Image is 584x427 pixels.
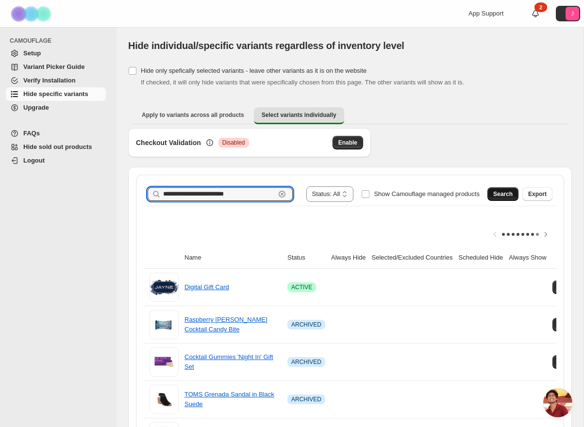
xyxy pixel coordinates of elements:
[369,247,456,269] th: Selected/Excluded Countries
[23,104,49,111] span: Upgrade
[10,37,110,45] span: CAMOUFLAGE
[487,187,518,201] button: Search
[254,107,344,124] button: Select variants individually
[455,247,506,269] th: Scheduled Hide
[493,190,513,198] span: Search
[6,154,106,167] a: Logout
[333,136,363,149] button: Enable
[23,77,76,84] span: Verify Installation
[566,7,579,20] span: Avatar with initials J
[6,140,106,154] a: Hide sold out products
[136,138,201,148] h3: Checkout Validation
[543,388,572,417] div: Open chat
[556,6,580,21] button: Avatar with initials J
[6,127,106,140] a: FAQs
[277,189,287,199] button: Clear
[222,139,245,147] span: Disabled
[23,157,45,164] span: Logout
[142,111,244,119] span: Apply to variants across all products
[6,87,106,101] a: Hide specific variants
[182,247,284,269] th: Name
[338,139,357,147] span: Enable
[531,9,540,18] a: 2
[6,47,106,60] a: Setup
[291,358,321,366] span: ARCHIVED
[262,111,336,119] span: Select variants individually
[534,2,547,12] div: 2
[328,247,369,269] th: Always Hide
[506,247,549,269] th: Always Show
[23,130,40,137] span: FAQs
[141,67,367,74] span: Hide only spefically selected variants - leave other variants as it is on the website
[291,321,321,328] span: ARCHIVED
[184,353,273,370] a: Cocktail Gummies 'Night In' Gift Set
[8,0,56,27] img: Camouflage
[23,90,88,98] span: Hide specific variants
[23,49,41,57] span: Setup
[374,190,480,197] span: Show Camouflage managed products
[141,79,464,86] span: If checked, it will only hide variants that were specifically chosen from this page. The other va...
[128,40,404,51] span: Hide individual/specific variants regardless of inventory level
[468,10,503,17] span: App Support
[23,63,84,70] span: Variant Picker Guide
[291,395,321,403] span: ARCHIVED
[134,107,252,123] button: Apply to variants across all products
[284,247,328,269] th: Status
[23,143,92,150] span: Hide sold out products
[184,391,274,408] a: TOMS Grenada Sandal in Black Suede
[184,316,267,333] a: Raspberry [PERSON_NAME] Cocktail Candy Bite
[6,74,106,87] a: Verify Installation
[522,187,552,201] button: Export
[184,283,229,291] a: Digital Gift Card
[528,190,547,198] span: Export
[539,228,552,241] button: Scroll table right one column
[6,60,106,74] a: Variant Picker Guide
[571,11,574,16] text: J
[291,283,312,291] span: ACTIVE
[6,101,106,115] a: Upgrade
